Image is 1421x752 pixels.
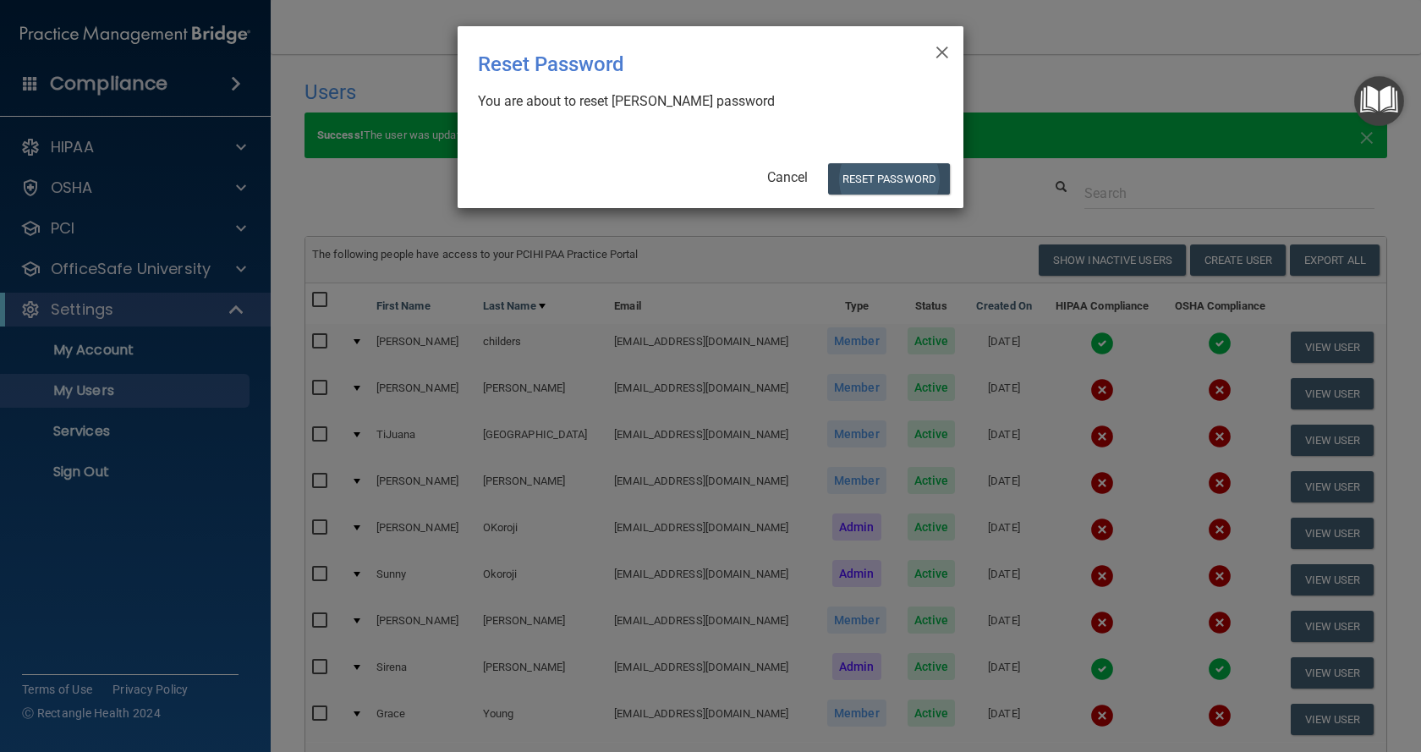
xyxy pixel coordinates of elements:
[767,169,808,185] a: Cancel
[478,40,874,89] div: Reset Password
[935,33,950,67] span: ×
[478,92,930,111] div: You are about to reset [PERSON_NAME] password
[828,163,950,195] button: Reset Password
[1354,76,1404,126] button: Open Resource Center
